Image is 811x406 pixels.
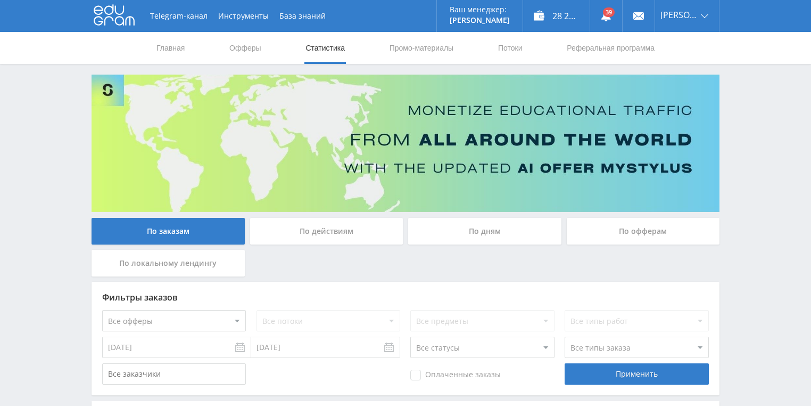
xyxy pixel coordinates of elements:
[228,32,262,64] a: Офферы
[567,218,720,245] div: По офферам
[565,363,708,385] div: Применить
[102,293,709,302] div: Фильтры заказов
[410,370,501,380] span: Оплаченные заказы
[92,250,245,277] div: По локальному лендингу
[450,5,510,14] p: Ваш менеджер:
[155,32,186,64] a: Главная
[450,16,510,25] p: [PERSON_NAME]
[388,32,454,64] a: Промо-материалы
[408,218,561,245] div: По дням
[304,32,346,64] a: Статистика
[102,363,246,385] input: Все заказчики
[92,75,719,212] img: Banner
[660,11,698,19] span: [PERSON_NAME]
[497,32,524,64] a: Потоки
[250,218,403,245] div: По действиям
[92,218,245,245] div: По заказам
[566,32,656,64] a: Реферальная программа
